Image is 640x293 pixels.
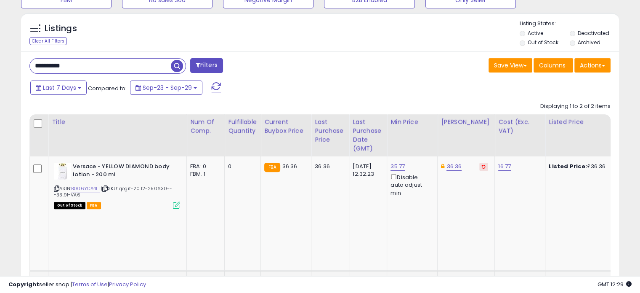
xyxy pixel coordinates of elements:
[315,118,345,144] div: Last Purchase Price
[528,30,543,37] label: Active
[72,280,108,288] a: Terms of Use
[88,84,127,92] span: Compared to:
[29,37,67,45] div: Clear All Filters
[264,163,280,172] small: FBA
[190,170,218,178] div: FBM: 1
[30,81,87,95] button: Last 7 Days
[264,118,308,135] div: Current Buybox Price
[315,163,343,170] div: 36.36
[540,102,611,110] div: Displaying 1 to 2 of 2 items
[498,118,542,135] div: Cost (Exc. VAT)
[130,81,202,95] button: Sep-23 - Sep-29
[190,163,218,170] div: FBA: 0
[109,280,146,288] a: Privacy Policy
[577,39,600,46] label: Archived
[598,280,632,288] span: 2025-10-7 12:29 GMT
[577,30,609,37] label: Deactivated
[73,163,175,180] b: Versace - YELLOW DIAMOND body lotion - 200 ml
[539,61,566,70] span: Columns
[228,118,257,135] div: Fulfillable Quantity
[549,163,619,170] div: £36.36
[549,162,587,170] b: Listed Price:
[43,83,76,92] span: Last 7 Days
[54,163,71,180] img: 31wF9B9YJVL._SL40_.jpg
[390,172,431,197] div: Disable auto adjust min
[87,202,101,209] span: FBA
[8,281,146,289] div: seller snap | |
[190,58,223,73] button: Filters
[549,118,621,126] div: Listed Price
[489,58,532,73] button: Save View
[353,118,383,153] div: Last Purchase Date (GMT)
[54,202,85,209] span: All listings that are currently out of stock and unavailable for purchase on Amazon
[52,118,183,126] div: Title
[54,185,173,198] span: | SKU: qogit-20.12-250630---33.91-VA6
[71,185,100,192] a: B006YCA4LI
[520,20,619,28] p: Listing States:
[390,118,434,126] div: Min Price
[8,280,39,288] strong: Copyright
[390,162,405,171] a: 35.77
[353,163,380,178] div: [DATE] 12:32:23
[498,162,511,171] a: 16.77
[54,163,180,208] div: ASIN:
[45,23,77,35] h5: Listings
[534,58,573,73] button: Columns
[441,118,491,126] div: [PERSON_NAME]
[282,162,297,170] span: 36.36
[446,162,462,171] a: 36.36
[143,83,192,92] span: Sep-23 - Sep-29
[528,39,558,46] label: Out of Stock
[574,58,611,73] button: Actions
[190,118,221,135] div: Num of Comp.
[228,163,254,170] div: 0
